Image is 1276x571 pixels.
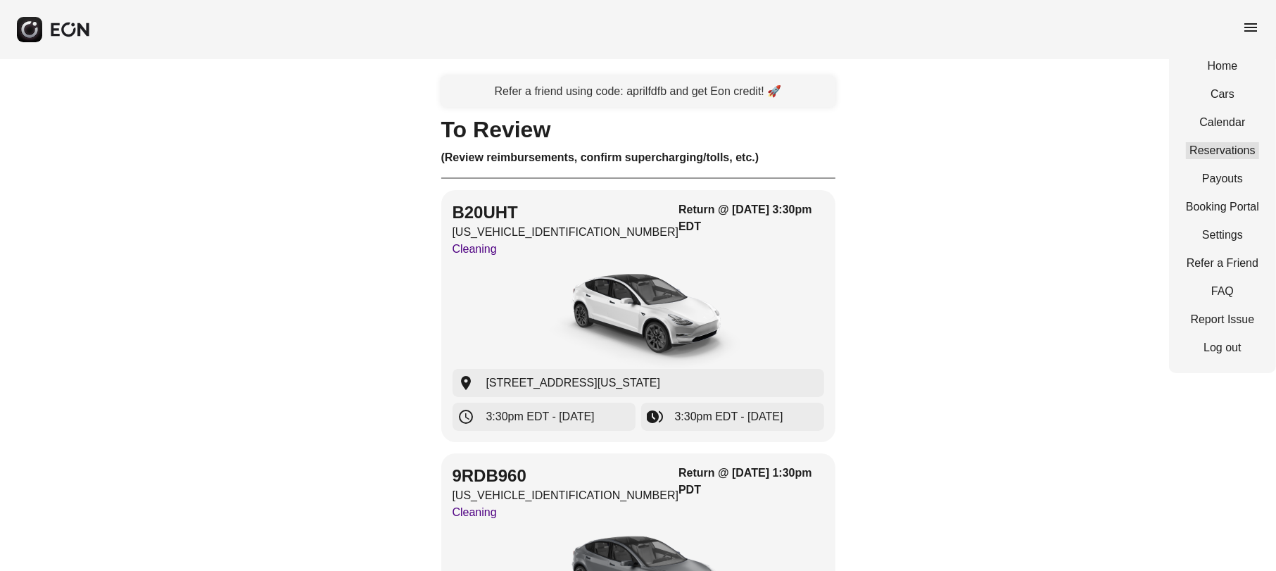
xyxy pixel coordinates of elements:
a: Refer a friend using code: aprilfdfb and get Eon credit! 🚀 [441,76,835,107]
p: Cleaning [453,241,679,258]
a: Payouts [1186,170,1259,187]
a: Reservations [1186,142,1259,159]
h3: (Review reimbursements, confirm supercharging/tolls, etc.) [441,149,835,166]
a: Booking Portal [1186,199,1259,215]
span: browse_gallery [647,408,664,425]
a: FAQ [1186,283,1259,300]
h3: Return @ [DATE] 3:30pm EDT [678,201,823,235]
h1: To Review [441,121,835,138]
a: Settings [1186,227,1259,244]
a: Refer a Friend [1186,255,1259,272]
a: Home [1186,58,1259,75]
p: Cleaning [453,504,679,521]
p: [US_VEHICLE_IDENTIFICATION_NUMBER] [453,487,679,504]
p: [US_VEHICLE_IDENTIFICATION_NUMBER] [453,224,679,241]
button: B20UHT[US_VEHICLE_IDENTIFICATION_NUMBER]CleaningReturn @ [DATE] 3:30pm EDTcar[STREET_ADDRESS][US_... [441,190,835,442]
span: [STREET_ADDRESS][US_STATE] [486,375,660,391]
a: Calendar [1186,114,1259,131]
span: menu [1242,19,1259,36]
span: 3:30pm EDT - [DATE] [675,408,783,425]
span: schedule [458,408,475,425]
h3: Return @ [DATE] 1:30pm PDT [678,465,823,498]
img: car [533,263,744,369]
h2: 9RDB960 [453,465,679,487]
a: Cars [1186,86,1259,103]
a: Log out [1186,339,1259,356]
h2: B20UHT [453,201,679,224]
span: location_on [458,375,475,391]
a: Report Issue [1186,311,1259,328]
span: 3:30pm EDT - [DATE] [486,408,595,425]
